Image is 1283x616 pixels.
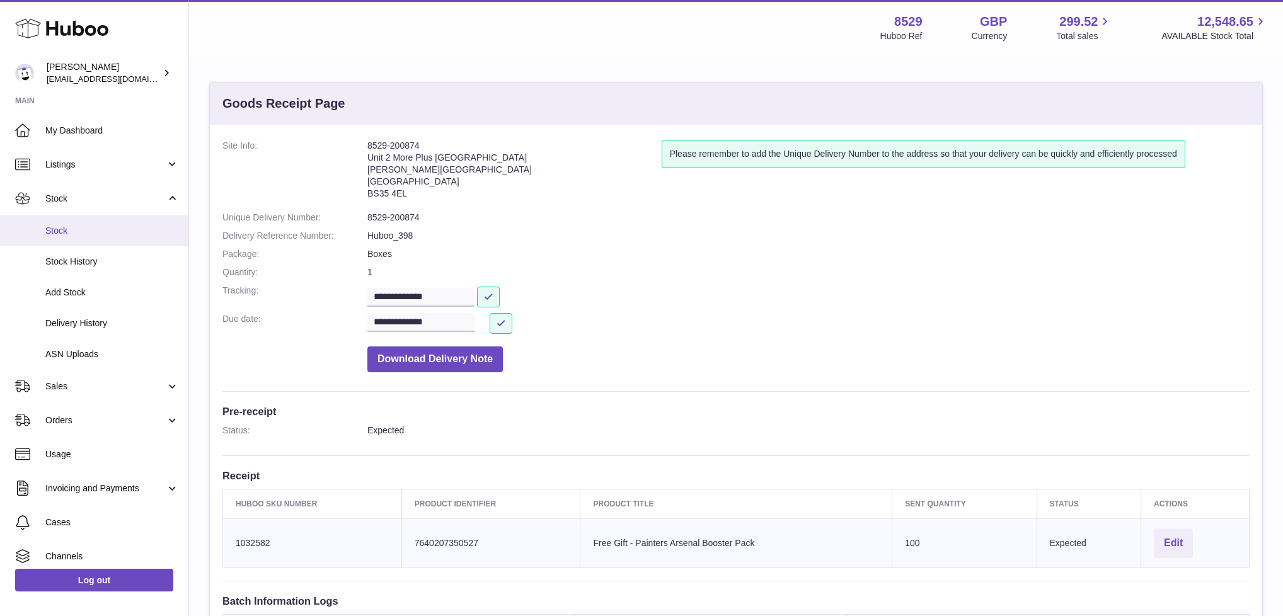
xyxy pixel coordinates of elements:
span: Delivery History [45,317,179,329]
dd: Boxes [367,248,1250,260]
th: Sent Quantity [892,489,1037,518]
span: Add Stock [45,287,179,299]
dt: Unique Delivery Number: [222,212,367,224]
dd: 1 [367,266,1250,278]
span: Invoicing and Payments [45,482,166,494]
dt: Status: [222,425,367,436]
span: Orders [45,414,166,426]
th: Product Identifier [401,489,580,518]
span: Usage [45,448,179,460]
strong: GBP [980,13,1007,30]
div: [PERSON_NAME] [47,61,160,85]
div: Currency [972,30,1008,42]
dt: Delivery Reference Number: [222,230,367,242]
dd: 8529-200874 [367,212,1250,224]
h3: Batch Information Logs [222,594,1250,608]
span: AVAILABLE Stock Total [1161,30,1268,42]
span: Stock [45,193,166,205]
a: 299.52 Total sales [1056,13,1112,42]
span: Cases [45,516,179,528]
div: Huboo Ref [880,30,923,42]
span: 12,548.65 [1197,13,1253,30]
th: Status [1037,489,1141,518]
th: Huboo SKU Number [223,489,402,518]
dt: Due date: [222,313,367,334]
span: Total sales [1056,30,1112,42]
a: 12,548.65 AVAILABLE Stock Total [1161,13,1268,42]
span: ASN Uploads [45,348,179,360]
h3: Receipt [222,469,1250,482]
span: Stock [45,225,179,237]
td: 1032582 [223,518,402,568]
button: Download Delivery Note [367,346,503,372]
span: Stock History [45,256,179,268]
dt: Tracking: [222,285,367,307]
span: Listings [45,159,166,171]
a: Log out [15,569,173,591]
td: Free Gift - Painters Arsenal Booster Pack [580,518,892,568]
td: Expected [1037,518,1141,568]
span: Sales [45,380,166,392]
th: Actions [1141,489,1250,518]
dt: Quantity: [222,266,367,278]
span: My Dashboard [45,125,179,137]
span: 299.52 [1059,13,1098,30]
button: Edit [1154,528,1193,558]
dt: Site Info: [222,140,367,205]
dd: Huboo_398 [367,230,1250,242]
span: [EMAIL_ADDRESS][DOMAIN_NAME] [47,74,185,84]
span: Channels [45,550,179,562]
dt: Package: [222,248,367,260]
h3: Goods Receipt Page [222,95,345,112]
th: Product title [580,489,892,518]
img: admin@redgrass.ch [15,64,34,83]
strong: 8529 [894,13,923,30]
address: 8529-200874 Unit 2 More Plus [GEOGRAPHIC_DATA] [PERSON_NAME][GEOGRAPHIC_DATA] [GEOGRAPHIC_DATA] B... [367,140,662,205]
td: 100 [892,518,1037,568]
h3: Pre-receipt [222,404,1250,418]
div: Please remember to add the Unique Delivery Number to the address so that your delivery can be qui... [662,140,1185,168]
td: 7640207350527 [401,518,580,568]
dd: Expected [367,425,1250,436]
